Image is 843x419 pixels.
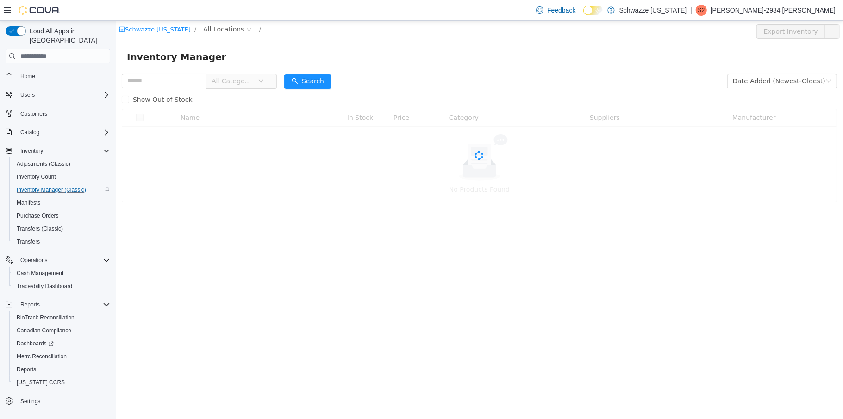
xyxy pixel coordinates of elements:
a: Cash Management [13,268,67,279]
span: BioTrack Reconciliation [13,312,110,323]
a: Inventory Manager (Classic) [13,184,90,195]
span: Inventory [20,147,43,155]
span: Users [20,91,35,99]
a: icon: shopSchwazze [US_STATE] [3,5,75,12]
a: Customers [17,108,51,119]
span: Inventory [17,145,110,156]
a: Traceabilty Dashboard [13,281,76,292]
span: Cash Management [17,269,63,277]
button: Home [2,69,114,82]
span: Dashboards [17,340,54,347]
span: Settings [20,398,40,405]
p: | [690,5,692,16]
a: BioTrack Reconciliation [13,312,78,323]
span: Reports [17,299,110,310]
span: Settings [17,395,110,407]
a: Feedback [532,1,579,19]
button: Export Inventory [641,3,710,18]
span: Feedback [547,6,575,15]
span: Catalog [20,129,39,136]
span: Traceabilty Dashboard [13,281,110,292]
span: All Locations [87,3,128,13]
a: Dashboards [13,338,57,349]
button: Operations [2,254,114,267]
a: Transfers (Classic) [13,223,67,234]
a: Manifests [13,197,44,208]
a: Inventory Count [13,171,60,182]
button: Reports [9,363,114,376]
span: S2 [698,5,705,16]
span: Canadian Compliance [17,327,71,334]
button: Catalog [2,126,114,139]
span: Inventory Manager (Classic) [13,184,110,195]
button: Adjustments (Classic) [9,157,114,170]
span: / [79,5,81,12]
a: [US_STATE] CCRS [13,377,69,388]
span: Traceabilty Dashboard [17,282,72,290]
span: Reports [20,301,40,308]
span: Reports [13,364,110,375]
button: Operations [17,255,51,266]
span: [US_STATE] CCRS [17,379,65,386]
span: Purchase Orders [17,212,59,219]
span: BioTrack Reconciliation [17,314,75,321]
span: Inventory Count [17,173,56,181]
span: Purchase Orders [13,210,110,221]
button: Customers [2,107,114,120]
span: Transfers (Classic) [13,223,110,234]
span: Manifests [13,197,110,208]
i: icon: shop [3,6,9,12]
button: Purchase Orders [9,209,114,222]
button: Reports [17,299,44,310]
span: Customers [20,110,47,118]
input: Dark Mode [583,6,603,15]
button: Inventory [2,144,114,157]
span: Adjustments (Classic) [13,158,110,169]
span: All Categories [96,56,138,65]
div: Steven-2934 Fuentes [696,5,707,16]
span: Washington CCRS [13,377,110,388]
span: Manifests [17,199,40,206]
button: icon: searchSearch [169,53,216,68]
button: Catalog [17,127,43,138]
button: Cash Management [9,267,114,280]
span: Metrc Reconciliation [17,353,67,360]
span: Inventory Count [13,171,110,182]
span: Home [17,70,110,81]
span: Reports [17,366,36,373]
button: Users [2,88,114,101]
span: Users [17,89,110,100]
button: Users [17,89,38,100]
i: icon: down [710,57,716,64]
span: Customers [17,108,110,119]
a: Purchase Orders [13,210,62,221]
button: icon: ellipsis [709,3,724,18]
span: Inventory Manager [11,29,116,44]
span: Operations [17,255,110,266]
a: Home [17,71,39,82]
p: [PERSON_NAME]-2934 [PERSON_NAME] [711,5,836,16]
button: Canadian Compliance [9,324,114,337]
a: Adjustments (Classic) [13,158,74,169]
span: Transfers (Classic) [17,225,63,232]
span: Catalog [17,127,110,138]
p: Schwazze [US_STATE] [619,5,687,16]
button: Inventory [17,145,47,156]
button: BioTrack Reconciliation [9,311,114,324]
i: icon: close-circle [131,6,136,12]
span: Adjustments (Classic) [17,160,70,168]
span: Load All Apps in [GEOGRAPHIC_DATA] [26,26,110,45]
a: Reports [13,364,40,375]
span: Operations [20,256,48,264]
button: Settings [2,394,114,408]
button: Manifests [9,196,114,209]
div: Date Added (Newest-Oldest) [617,53,710,67]
img: Cova [19,6,60,15]
button: Transfers (Classic) [9,222,114,235]
button: Inventory Manager (Classic) [9,183,114,196]
span: Dashboards [13,338,110,349]
i: icon: down [143,57,148,64]
span: Home [20,73,35,80]
button: [US_STATE] CCRS [9,376,114,389]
